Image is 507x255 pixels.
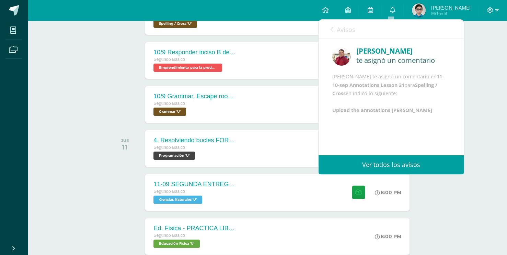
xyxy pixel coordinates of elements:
[121,138,129,143] div: JUE
[319,155,464,174] a: Ver todos los avisos
[332,107,432,113] b: Upload the annotations [PERSON_NAME]
[375,233,401,240] div: 8:00 PM
[153,49,236,56] div: 10/9 Responder inciso B de página 145.
[153,57,185,62] span: Segundo Básico
[375,189,401,196] div: 8:00 PM
[153,108,186,116] span: Grammar 'U'
[153,152,195,160] span: Programación 'U'
[153,137,236,144] div: 4. Resolviendo bucles FOR - L24
[356,56,450,64] div: te asignó un comentario
[153,145,185,150] span: Segundo Básico
[431,10,470,16] span: Mi Perfil
[332,73,444,88] b: 11- 10-sep Annotations Lesson 31
[153,93,236,100] div: 10/9 Grammar, Escape room instrucitons in the notebook
[153,196,202,204] span: Ciencias Naturales 'U'
[153,181,236,188] div: 11-09 SEGUNDA ENTREGA DE GUÍA
[332,73,450,114] div: [PERSON_NAME] te asignó un comentario en para en indicó lo siguiente:
[412,3,426,17] img: 5be8c02892cdc226414afe1279936e7d.png
[431,4,470,11] span: [PERSON_NAME]
[153,101,185,106] span: Segundo Básico
[337,25,355,34] span: Avisos
[121,143,129,151] div: 11
[153,225,236,232] div: Ed. Física - PRACTICA LIBRE Voleibol - S4C2
[153,20,197,28] span: Spelling / Cross 'U'
[153,64,222,72] span: Emprendimiento para la productividad 'U'
[356,46,450,56] div: [PERSON_NAME]
[332,47,350,66] img: 4433c8ec4d0dcbe293dd19cfa8535420.png
[153,240,200,248] span: Educación Física 'U'
[153,189,185,194] span: Segundo Básico
[153,233,185,238] span: Segundo Básico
